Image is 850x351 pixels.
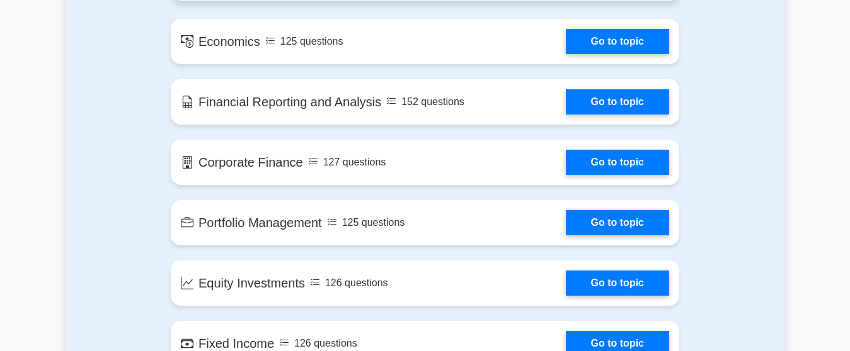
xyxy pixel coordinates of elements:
[566,210,669,235] a: Go to topic
[566,150,669,175] a: Go to topic
[566,89,669,114] a: Go to topic
[566,270,669,296] a: Go to topic
[566,29,669,54] a: Go to topic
